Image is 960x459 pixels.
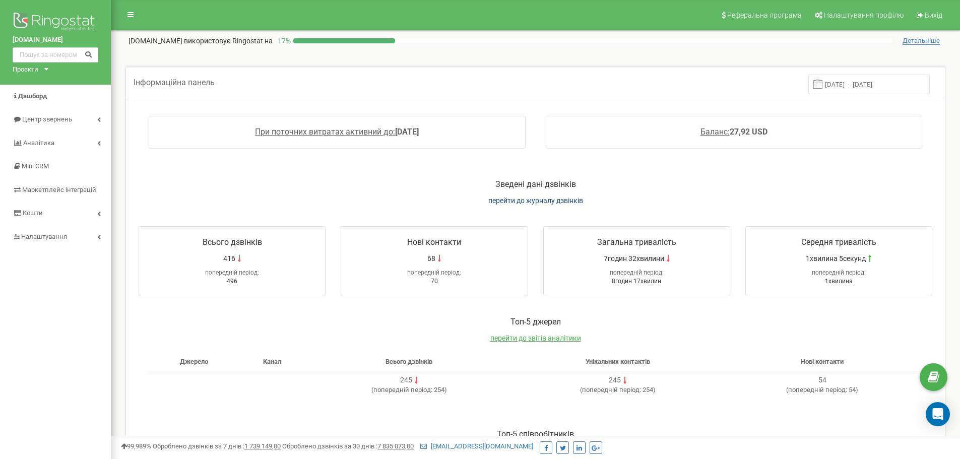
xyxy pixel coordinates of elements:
span: Вихід [925,11,942,19]
span: Нові контакти [801,358,844,365]
span: Маркетплейс інтеграцій [22,186,96,193]
u: 1 739 149,00 [244,442,281,450]
span: Всього дзвінків [386,358,432,365]
p: [DOMAIN_NAME] [129,36,273,46]
div: Open Intercom Messenger [926,402,950,426]
span: 496 [227,278,237,285]
span: 70 [431,278,438,285]
p: 17 % [273,36,293,46]
span: Аналiтика [23,139,54,147]
span: Канал [263,358,281,365]
span: Налаштування [21,233,67,240]
span: Mini CRM [22,162,49,170]
img: Ringostat logo [13,10,98,35]
span: ( 254 ) [371,386,447,394]
span: Налаштування профілю [824,11,904,19]
span: попередній період: [788,386,847,394]
span: 1хвилина 5секунд [806,253,866,264]
span: Всього дзвінків [203,237,262,247]
span: Центр звернень [22,115,72,123]
a: При поточних витратах активний до:[DATE] [255,127,419,137]
u: 7 835 073,00 [377,442,414,450]
a: перейти до звітів аналітики [490,334,581,342]
div: 54 [818,375,826,385]
span: 1хвилина [825,278,853,285]
span: Унікальних контактів [586,358,650,365]
a: Баланс:27,92 USD [700,127,767,137]
span: Детальніше [903,37,940,45]
div: Проєкти [13,65,38,75]
span: Баланс: [700,127,730,137]
span: 8годин 17хвилин [612,278,661,285]
span: Toп-5 джерел [510,317,561,326]
span: При поточних витратах активний до: [255,127,395,137]
span: Загальна тривалість [597,237,676,247]
span: 68 [427,253,435,264]
div: 245 [400,375,412,385]
span: Джерело [180,358,208,365]
span: Кошти [23,209,43,217]
span: Оброблено дзвінків за 30 днів : [282,442,414,450]
a: [DOMAIN_NAME] [13,35,98,45]
span: Інформаційна панель [134,78,215,87]
span: попередній період: [812,269,866,276]
a: перейти до журналу дзвінків [488,196,583,205]
span: попередній період: [610,269,664,276]
span: Середня тривалість [801,237,876,247]
div: 245 [609,375,621,385]
span: 416 [223,253,235,264]
span: Реферальна програма [727,11,802,19]
a: [EMAIL_ADDRESS][DOMAIN_NAME] [420,442,533,450]
span: ( 54 ) [786,386,858,394]
span: Нові контакти [407,237,461,247]
span: Оброблено дзвінків за 7 днів : [153,442,281,450]
span: 99,989% [121,442,151,450]
span: ( 254 ) [580,386,656,394]
span: попередній період: [582,386,641,394]
span: Toп-5 співробітників [497,429,574,439]
span: Зведені дані дзвінків [495,179,576,189]
span: попередній період: [407,269,461,276]
span: використовує Ringostat на [184,37,273,45]
span: попередній період: [205,269,259,276]
span: попередній період: [373,386,432,394]
span: Дашборд [18,92,47,100]
span: 7годин 32хвилини [604,253,664,264]
input: Пошук за номером [13,47,98,62]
